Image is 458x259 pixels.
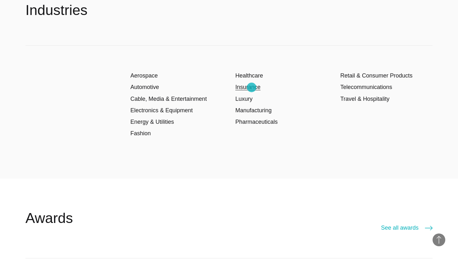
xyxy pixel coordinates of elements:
a: Energy & Utilities [130,119,174,125]
a: Fashion [130,130,151,137]
a: Telecommunications [340,84,392,90]
a: Travel & Hospitality [340,96,389,102]
a: Insurance [235,84,260,90]
a: Healthcare [235,72,263,79]
a: Electronics & Equipment [130,107,193,114]
a: Automotive [130,84,159,90]
a: Luxury [235,96,253,102]
a: See all awards [381,223,433,232]
h2: Awards [25,209,73,228]
button: Back to Top [433,233,445,246]
a: Pharmaceuticals [235,119,278,125]
a: Aerospace [130,72,158,79]
a: Cable, Media & Entertainment [130,96,207,102]
h2: Industries [25,1,87,20]
a: Manufacturing [235,107,272,114]
a: Retail & Consumer Products [340,72,413,79]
